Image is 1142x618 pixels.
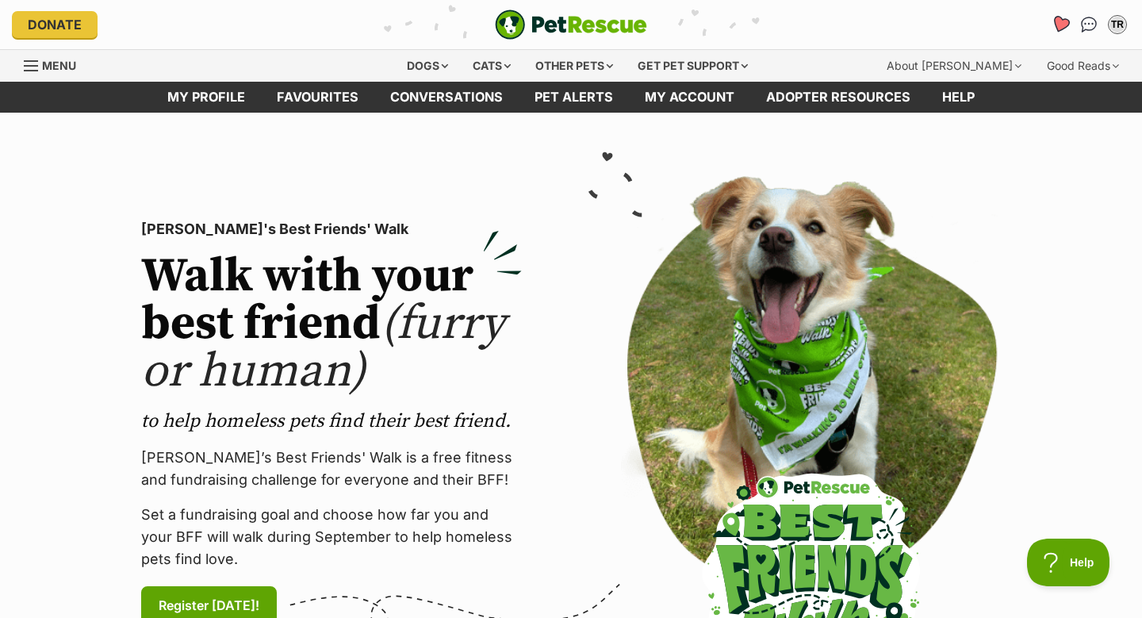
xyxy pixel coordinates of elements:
a: Menu [24,50,87,79]
p: [PERSON_NAME]'s Best Friends' Walk [141,218,522,240]
div: Other pets [524,50,624,82]
span: Menu [42,59,76,72]
div: Cats [462,50,522,82]
a: Conversations [1076,12,1102,37]
img: chat-41dd97257d64d25036548639549fe6c8038ab92f7586957e7f3b1b290dea8141.svg [1081,17,1098,33]
p: to help homeless pets find their best friend. [141,409,522,434]
div: Get pet support [627,50,759,82]
a: Favourites [1044,8,1076,40]
a: My profile [151,82,261,113]
div: TR [1109,17,1125,33]
a: PetRescue [495,10,647,40]
ul: Account quick links [1048,12,1130,37]
div: About [PERSON_NAME] [876,50,1033,82]
a: Adopter resources [750,82,926,113]
button: My account [1105,12,1130,37]
div: Dogs [396,50,459,82]
a: My account [629,82,750,113]
a: Help [926,82,991,113]
span: Register [DATE]! [159,596,259,615]
img: logo-e224e6f780fb5917bec1dbf3a21bbac754714ae5b6737aabdf751b685950b380.svg [495,10,647,40]
div: Good Reads [1036,50,1130,82]
p: [PERSON_NAME]’s Best Friends' Walk is a free fitness and fundraising challenge for everyone and t... [141,447,522,491]
iframe: Help Scout Beacon - Open [1027,539,1110,586]
h2: Walk with your best friend [141,253,522,396]
a: Favourites [261,82,374,113]
img: adc.png [565,1,576,12]
a: conversations [374,82,519,113]
span: (furry or human) [141,294,505,401]
a: Donate [12,11,98,38]
p: Set a fundraising goal and choose how far you and your BFF will walk during September to help hom... [141,504,522,570]
a: Pet alerts [519,82,629,113]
